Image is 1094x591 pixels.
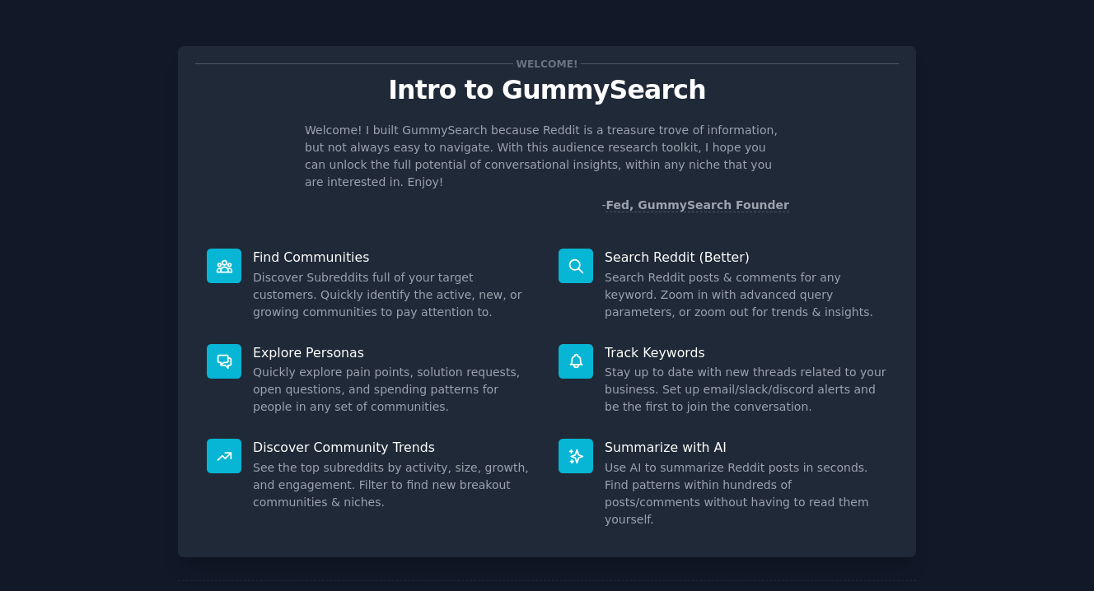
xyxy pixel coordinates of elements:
p: Welcome! I built GummySearch because Reddit is a treasure trove of information, but not always ea... [305,122,789,191]
dd: Quickly explore pain points, solution requests, open questions, and spending patterns for people ... [253,364,535,416]
dd: Stay up to date with new threads related to your business. Set up email/slack/discord alerts and ... [605,364,887,416]
p: Summarize with AI [605,439,887,456]
p: Track Keywords [605,344,887,361]
dd: Discover Subreddits full of your target customers. Quickly identify the active, new, or growing c... [253,269,535,321]
dd: See the top subreddits by activity, size, growth, and engagement. Filter to find new breakout com... [253,459,535,511]
div: - [601,197,789,214]
p: Intro to GummySearch [195,76,899,105]
dd: Use AI to summarize Reddit posts in seconds. Find patterns within hundreds of posts/comments with... [605,459,887,528]
p: Search Reddit (Better) [605,249,887,266]
p: Find Communities [253,249,535,266]
p: Explore Personas [253,344,535,361]
p: Discover Community Trends [253,439,535,456]
span: Welcome! [513,55,581,72]
a: Fed, GummySearch Founder [605,198,789,212]
dd: Search Reddit posts & comments for any keyword. Zoom in with advanced query parameters, or zoom o... [605,269,887,321]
